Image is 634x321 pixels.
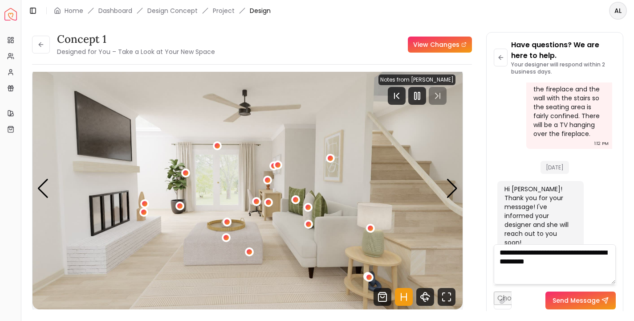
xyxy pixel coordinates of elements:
a: Home [65,6,83,15]
div: Notes from [PERSON_NAME] [378,74,455,85]
h3: concept 1 [57,32,215,46]
nav: breadcrumb [54,6,271,15]
span: Design [250,6,271,15]
svg: Pause [412,91,423,101]
small: Designed for You – Take a Look at Your New Space [57,47,215,56]
div: Hi [PERSON_NAME]! Thank you for your message! I've informed your designer and she will reach out ... [504,185,575,247]
span: [DATE] [541,161,569,174]
p: Have questions? We are here to help. [511,40,616,61]
a: Spacejoy [4,8,17,21]
div: Next slide [446,179,458,198]
svg: Previous Track [388,87,406,105]
span: AL [610,3,626,19]
div: I forgot to add one measurement and it is 11.5 feet between the fireplace and the wall with the s... [533,58,604,138]
button: AL [609,2,627,20]
div: 1:12 PM [594,139,609,148]
p: Your designer will respond within 2 business days. [511,61,616,75]
svg: Fullscreen [438,288,455,306]
div: Carousel [33,67,463,309]
div: 1 / 5 [33,67,463,309]
a: View Changes [408,37,472,53]
svg: Hotspots Toggle [395,288,413,306]
div: Previous slide [37,179,49,198]
svg: 360 View [416,288,434,306]
img: Spacejoy Logo [4,8,17,21]
a: Dashboard [98,6,132,15]
svg: Shop Products from this design [374,288,391,306]
button: Send Message [545,292,616,309]
a: Project [213,6,235,15]
img: Design Render 3 [33,67,463,309]
li: Design Concept [147,6,198,15]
